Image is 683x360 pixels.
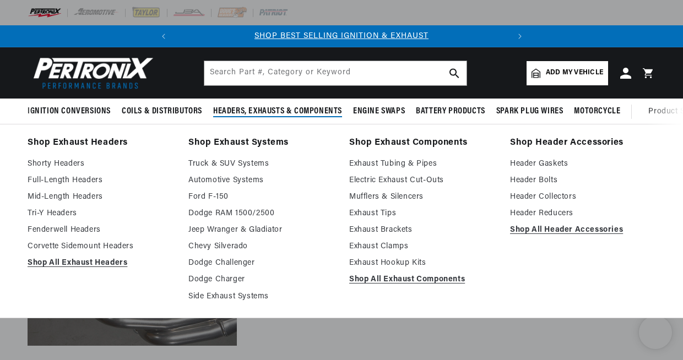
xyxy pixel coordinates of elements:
[116,99,208,124] summary: Coils & Distributors
[28,174,173,187] a: Full-Length Headers
[349,190,495,204] a: Mufflers & Silencers
[410,99,491,124] summary: Battery Products
[510,157,655,171] a: Header Gaskets
[28,106,111,117] span: Ignition Conversions
[546,68,603,78] span: Add my vehicle
[349,257,495,270] a: Exhaust Hookup Kits
[188,207,334,220] a: Dodge RAM 1500/2500
[496,106,563,117] span: Spark Plug Wires
[153,25,175,47] button: Translation missing: en.sections.announcements.previous_announcement
[491,99,569,124] summary: Spark Plug Wires
[28,207,173,220] a: Tri-Y Headers
[28,240,173,253] a: Corvette Sidemount Headers
[510,223,655,237] a: Shop All Header Accessories
[348,99,410,124] summary: Engine Swaps
[28,157,173,171] a: Shorty Headers
[188,174,334,187] a: Automotive Systems
[188,273,334,286] a: Dodge Charger
[574,106,620,117] span: Motorcycle
[28,257,173,270] a: Shop All Exhaust Headers
[509,25,531,47] button: Translation missing: en.sections.announcements.next_announcement
[204,61,467,85] input: Search Part #, Category or Keyword
[188,157,334,171] a: Truck & SUV Systems
[510,190,655,204] a: Header Collectors
[568,99,626,124] summary: Motorcycle
[510,174,655,187] a: Header Bolts
[28,54,154,92] img: Pertronix
[349,240,495,253] a: Exhaust Clamps
[28,99,116,124] summary: Ignition Conversions
[527,61,608,85] a: Add my vehicle
[213,106,342,117] span: Headers, Exhausts & Components
[349,157,495,171] a: Exhaust Tubing & Pipes
[188,223,334,237] a: Jeep Wranger & Gladiator
[28,190,173,204] a: Mid-Length Headers
[510,207,655,220] a: Header Reducers
[442,61,467,85] button: search button
[28,223,173,237] a: Fenderwell Headers
[349,223,495,237] a: Exhaust Brackets
[188,257,334,270] a: Dodge Challenger
[254,32,429,40] a: SHOP BEST SELLING IGNITION & EXHAUST
[175,30,509,42] div: 1 of 2
[353,106,405,117] span: Engine Swaps
[188,240,334,253] a: Chevy Silverado
[416,106,485,117] span: Battery Products
[188,135,334,151] a: Shop Exhaust Systems
[122,106,202,117] span: Coils & Distributors
[349,135,495,151] a: Shop Exhaust Components
[175,30,509,42] div: Announcement
[510,135,655,151] a: Shop Header Accessories
[349,207,495,220] a: Exhaust Tips
[349,174,495,187] a: Electric Exhaust Cut-Outs
[188,190,334,204] a: Ford F-150
[208,99,348,124] summary: Headers, Exhausts & Components
[28,135,173,151] a: Shop Exhaust Headers
[349,273,495,286] a: Shop All Exhaust Components
[188,290,334,303] a: Side Exhaust Systems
